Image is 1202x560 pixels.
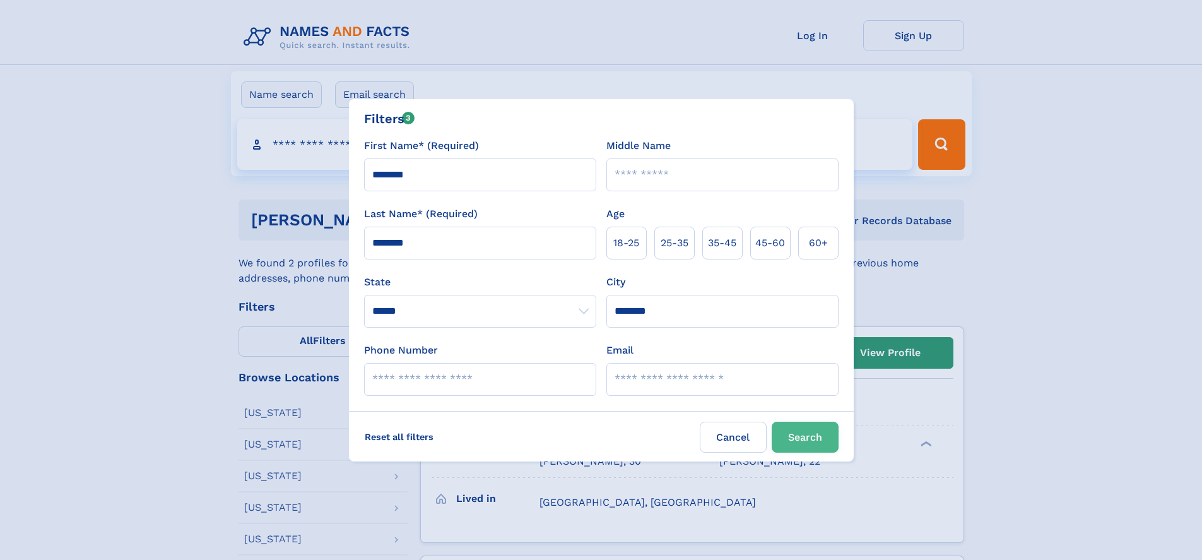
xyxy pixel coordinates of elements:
label: Age [606,206,625,222]
span: 25‑35 [661,235,688,251]
div: Filters [364,109,415,128]
span: 35‑45 [708,235,736,251]
label: First Name* (Required) [364,138,479,153]
label: City [606,275,625,290]
label: State [364,275,596,290]
label: Reset all filters [356,422,442,452]
label: Last Name* (Required) [364,206,478,222]
span: 60+ [809,235,828,251]
span: 45‑60 [755,235,785,251]
button: Search [772,422,839,453]
label: Phone Number [364,343,438,358]
span: 18‑25 [613,235,639,251]
label: Cancel [700,422,767,453]
label: Email [606,343,633,358]
label: Middle Name [606,138,671,153]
